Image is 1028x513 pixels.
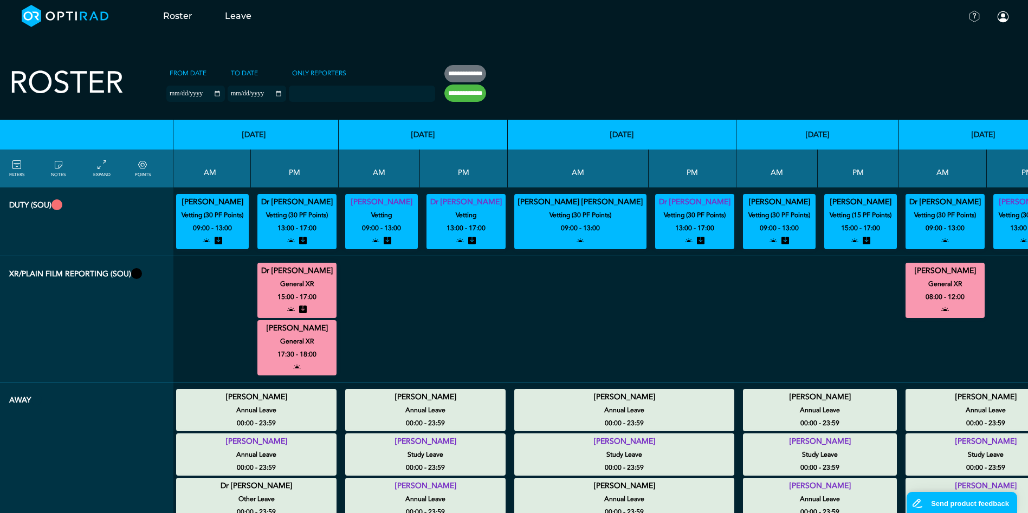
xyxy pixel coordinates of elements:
[257,320,337,375] div: General XR 17:30 - 18:00
[176,389,337,431] div: Annual Leave 00:00 - 23:59
[851,235,858,248] i: open to allocation
[508,120,736,150] th: [DATE]
[420,150,508,187] th: PM
[800,417,839,430] small: 00:00 - 23:59
[287,303,295,316] i: open to allocation
[339,120,508,150] th: [DATE]
[347,391,504,404] summary: [PERSON_NAME]
[259,264,335,277] summary: Dr [PERSON_NAME]
[228,65,261,81] label: To date
[514,389,734,431] div: Annual Leave 00:00 - 23:59
[345,194,418,249] div: Vetting 09:00 - 13:00
[841,222,880,235] small: 15:00 - 17:00
[907,264,983,277] summary: [PERSON_NAME]
[509,492,739,505] small: Annual Leave
[516,196,645,209] summary: [PERSON_NAME] [PERSON_NAME]
[697,235,704,248] i: stored entry
[516,479,733,492] summary: [PERSON_NAME]
[863,235,870,248] i: stored entry
[347,435,504,448] summary: [PERSON_NAME]
[655,194,734,249] div: Vetting (30 PF Points) 13:00 - 17:00
[253,277,341,290] small: General XR
[745,391,895,404] summary: [PERSON_NAME]
[899,150,987,187] th: AM
[736,150,818,187] th: AM
[259,196,335,209] summary: Dr [PERSON_NAME]
[176,433,337,476] div: Annual Leave 00:00 - 23:59
[605,461,644,474] small: 00:00 - 23:59
[170,150,251,187] th: AM
[1020,235,1027,248] i: open to allocation
[906,263,985,318] div: General XR 08:00 - 12:00
[738,492,902,505] small: Annual Leave
[509,404,739,417] small: Annual Leave
[926,290,965,303] small: 08:00 - 12:00
[605,417,644,430] small: 00:00 - 23:59
[819,209,902,222] small: Vetting (15 PF Points)
[340,209,423,222] small: Vetting
[289,65,350,81] label: Only Reporters
[781,235,789,248] i: stored entry
[171,209,254,222] small: Vetting (30 PF Points)
[456,235,464,248] i: open to allocation
[406,461,445,474] small: 00:00 - 23:59
[171,404,341,417] small: Annual Leave
[9,65,124,101] h2: Roster
[685,235,693,248] i: open to allocation
[516,391,733,404] summary: [PERSON_NAME]
[299,303,307,316] i: stored entry
[237,417,276,430] small: 00:00 - 23:59
[738,448,902,461] small: Study Leave
[738,404,902,417] small: Annual Leave
[743,433,897,476] div: Study Leave 00:00 - 23:59
[743,194,816,249] div: Vetting (30 PF Points) 09:00 - 13:00
[362,222,401,235] small: 09:00 - 13:00
[171,492,341,505] small: Other Leave
[340,404,510,417] small: Annual Leave
[907,196,983,209] summary: Dr [PERSON_NAME]
[171,448,341,461] small: Annual Leave
[516,435,733,448] summary: [PERSON_NAME]
[215,235,222,248] i: stored entry
[93,159,111,178] a: collapse/expand entries
[166,65,210,81] label: From date
[193,222,232,235] small: 09:00 - 13:00
[770,235,777,248] i: open to allocation
[745,196,814,209] summary: [PERSON_NAME]
[743,389,897,431] div: Annual Leave 00:00 - 23:59
[509,448,739,461] small: Study Leave
[277,348,316,361] small: 17:30 - 18:00
[340,448,510,461] small: Study Leave
[339,150,420,187] th: AM
[277,222,316,235] small: 13:00 - 17:00
[966,461,1005,474] small: 00:00 - 23:59
[135,159,151,178] a: collapse/expand expected points
[657,196,733,209] summary: Dr [PERSON_NAME]
[406,417,445,430] small: 00:00 - 23:59
[514,194,646,249] div: Vetting (30 PF Points) 09:00 - 13:00
[277,290,316,303] small: 15:00 - 17:00
[577,235,584,248] i: open to allocation
[176,194,249,249] div: Vetting (30 PF Points) 09:00 - 13:00
[253,209,341,222] small: Vetting (30 PF Points)
[178,435,335,448] summary: [PERSON_NAME]
[372,235,379,248] i: open to allocation
[51,159,66,178] a: show/hide notes
[818,150,899,187] th: PM
[966,417,1005,430] small: 00:00 - 23:59
[170,120,339,150] th: [DATE]
[257,194,337,249] div: Vetting (30 PF Points) 13:00 - 17:00
[508,150,649,187] th: AM
[340,492,510,505] small: Annual Leave
[257,263,337,318] div: General XR 15:00 - 17:00
[760,222,799,235] small: 09:00 - 13:00
[509,209,651,222] small: Vetting (30 PF Points)
[824,194,897,249] div: Vetting (15 PF Points) 15:00 - 17:00
[259,322,335,335] summary: [PERSON_NAME]
[253,335,341,348] small: General XR
[800,461,839,474] small: 00:00 - 23:59
[287,235,295,248] i: open to allocation
[447,222,486,235] small: 13:00 - 17:00
[561,222,600,235] small: 09:00 - 13:00
[901,277,990,290] small: General XR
